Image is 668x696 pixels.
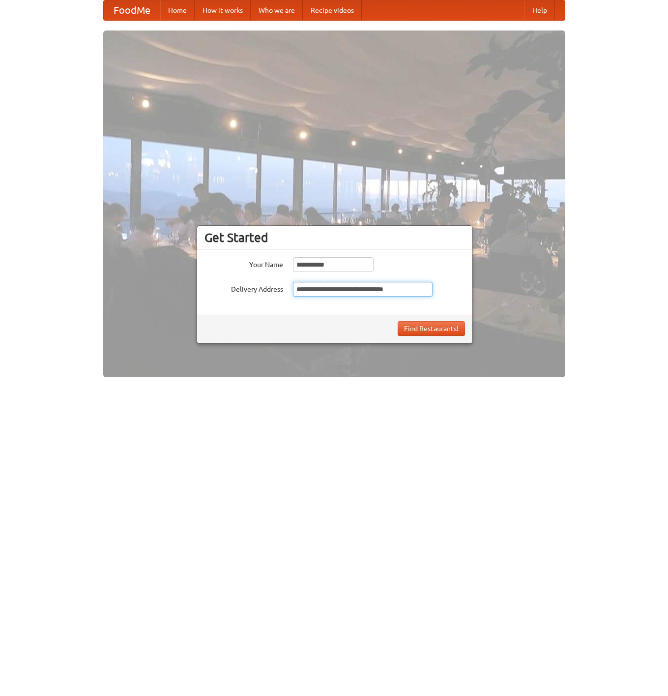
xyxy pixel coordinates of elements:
a: Recipe videos [303,0,362,20]
a: Help [524,0,555,20]
a: Who we are [251,0,303,20]
h3: Get Started [204,230,465,245]
a: FoodMe [104,0,160,20]
a: How it works [195,0,251,20]
label: Your Name [204,257,283,270]
label: Delivery Address [204,282,283,294]
button: Find Restaurants! [398,321,465,336]
a: Home [160,0,195,20]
